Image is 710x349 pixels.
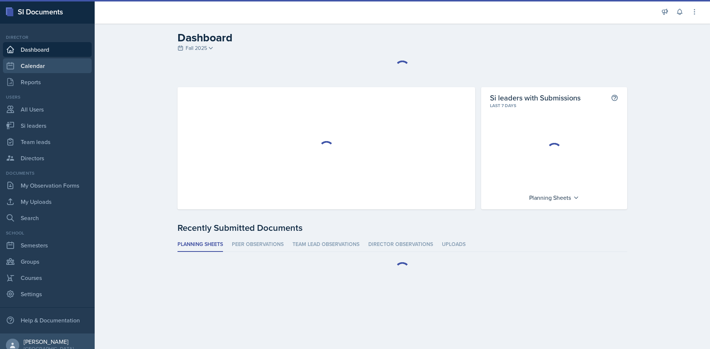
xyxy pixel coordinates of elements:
a: Dashboard [3,42,92,57]
div: Planning Sheets [525,192,583,203]
a: Team leads [3,134,92,149]
a: Semesters [3,238,92,253]
div: [PERSON_NAME] [24,338,74,345]
a: All Users [3,102,92,117]
a: Courses [3,270,92,285]
a: Groups [3,254,92,269]
a: Search [3,211,92,225]
div: Director [3,34,92,41]
li: Uploads [442,237,466,252]
a: Calendar [3,58,92,73]
span: Fall 2025 [186,44,207,52]
a: My Uploads [3,194,92,209]
div: School [3,230,92,236]
h2: Si leaders with Submissions [490,93,581,102]
div: Users [3,94,92,100]
div: Recently Submitted Documents [177,221,627,235]
li: Director Observations [368,237,433,252]
a: Directors [3,151,92,165]
li: Peer Observations [232,237,284,252]
a: Settings [3,287,92,301]
a: My Observation Forms [3,178,92,193]
a: Si leaders [3,118,92,133]
li: Planning Sheets [177,237,223,252]
li: Team lead Observations [293,237,359,252]
h2: Dashboard [177,31,627,44]
div: Help & Documentation [3,313,92,328]
div: Documents [3,170,92,177]
a: Reports [3,75,92,89]
div: Last 7 days [490,102,618,109]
